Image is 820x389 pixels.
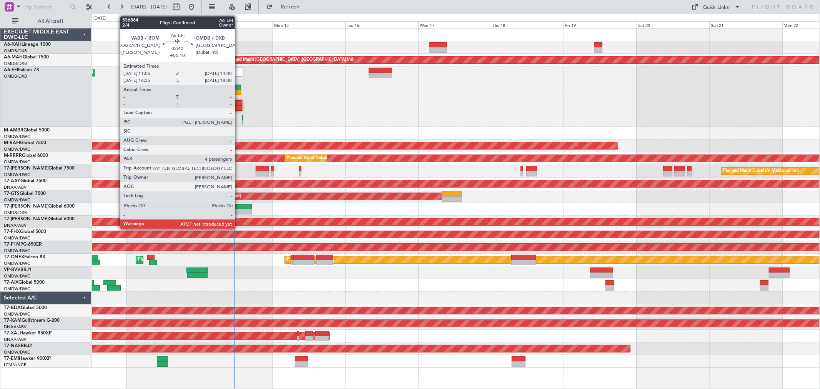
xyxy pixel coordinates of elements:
span: T7-XAM [4,318,22,323]
div: Wed 17 [418,21,491,28]
div: Mon 15 [273,21,345,28]
a: T7-XALHawker 850XP [4,331,52,336]
div: Planned Maint Dubai (Al Maktoum Intl) [724,165,799,177]
a: M-RAFIGlobal 7500 [4,141,46,145]
span: T7-ONEX [4,255,24,259]
span: T7-XAL [4,331,20,336]
a: T7-FHXGlobal 5000 [4,229,46,234]
span: T7-GTS [4,191,20,196]
span: T7-EMI [4,356,19,361]
span: T7-AAY [4,179,20,183]
div: Planned Maint Dubai (Al Maktoum Intl) [287,153,363,164]
a: OMDW/DWC [4,311,30,317]
a: VP-BVVBBJ1 [4,268,32,272]
a: OMDW/DWC [4,235,30,241]
a: OMDW/DWC [4,159,30,165]
div: Sun 21 [709,21,782,28]
span: T7-BDA [4,306,21,310]
a: A6-KAHLineage 1000 [4,42,51,47]
span: All Aircraft [20,18,81,24]
a: T7-EMIHawker 900XP [4,356,51,361]
span: [DATE] - [DATE] [131,3,167,10]
span: A6-EFI [4,68,18,72]
a: T7-BDAGlobal 5000 [4,306,47,310]
span: T7-[PERSON_NAME] [4,166,48,171]
button: Quick Links [688,1,745,13]
span: Refresh [274,4,306,10]
a: DNAA/ABV [4,223,27,228]
a: OMDW/DWC [4,286,30,292]
div: Sun 14 [200,21,273,28]
a: T7-GTSGlobal 7500 [4,191,46,196]
a: A6-MAHGlobal 7500 [4,55,49,60]
div: Sat 20 [637,21,709,28]
div: Thu 18 [491,21,564,28]
a: T7-[PERSON_NAME]Global 6000 [4,217,75,221]
a: OMDB/DXB [4,210,27,216]
span: T7-NAS [4,344,21,348]
div: AOG Maint [GEOGRAPHIC_DATA] (Seletar) [156,191,241,202]
span: M-RAFI [4,141,20,145]
a: M-AMBRGlobal 5000 [4,128,50,133]
div: Quick Links [703,4,729,12]
a: OMDW/DWC [4,261,30,266]
a: M-RRRRGlobal 6000 [4,153,48,158]
a: T7-[PERSON_NAME]Global 7500 [4,166,75,171]
a: T7-AAYGlobal 7500 [4,179,47,183]
a: T7-[PERSON_NAME]Global 6000 [4,204,75,209]
div: Tue 16 [345,21,418,28]
div: Sat 13 [127,21,200,28]
a: DNAA/ABV [4,337,27,342]
a: T7-AIXGlobal 5000 [4,280,45,285]
span: T7-P1MP [4,242,23,247]
div: Planned Maint Dubai (Al Maktoum Intl) [138,254,214,266]
a: OMDB/DXB [4,48,27,54]
a: DNAA/ABV [4,324,27,330]
a: OMDW/DWC [4,248,30,254]
div: Fri 19 [564,21,636,28]
div: Planned Maint [GEOGRAPHIC_DATA] ([GEOGRAPHIC_DATA] Intl) [226,54,354,66]
button: All Aircraft [8,15,83,27]
a: A6-EFIFalcon 7X [4,68,39,72]
span: T7-AIX [4,280,18,285]
span: M-RRRR [4,153,22,158]
span: T7-[PERSON_NAME] [4,204,48,209]
a: OMDB/DXB [4,73,27,79]
a: T7-P1MPG-650ER [4,242,42,247]
span: T7-[PERSON_NAME] [4,217,48,221]
a: OMDW/DWC [4,197,30,203]
a: OMDB/DXB [4,61,27,66]
a: OMDW/DWC [4,172,30,178]
a: T7-XAMGulfstream G-200 [4,318,60,323]
a: T7-ONEXFalcon 8X [4,255,45,259]
input: Trip Number [23,1,68,13]
div: Planned Maint Nurnberg [287,254,335,266]
div: [DATE] [93,15,106,22]
span: M-AMBR [4,128,23,133]
span: A6-MAH [4,55,23,60]
span: VP-BVV [4,268,20,272]
a: OMDW/DWC [4,273,30,279]
a: DNAA/ABV [4,185,27,190]
a: LFMN/NCE [4,362,27,368]
a: OMDW/DWC [4,146,30,152]
button: Refresh [263,1,309,13]
a: OMDW/DWC [4,134,30,140]
span: T7-FHX [4,229,20,234]
span: A6-KAH [4,42,22,47]
a: OMDW/DWC [4,349,30,355]
a: T7-NASBBJ2 [4,344,32,348]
